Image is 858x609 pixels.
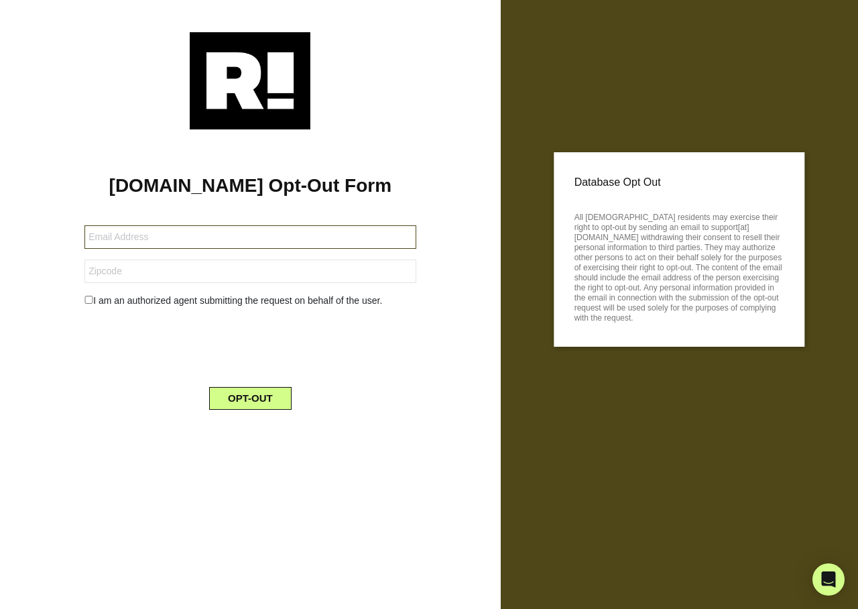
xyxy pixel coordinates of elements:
iframe: reCAPTCHA [148,319,352,371]
div: I am an authorized agent submitting the request on behalf of the user. [74,294,426,308]
img: Retention.com [190,32,310,129]
input: Zipcode [84,260,416,283]
button: OPT-OUT [209,387,292,410]
input: Email Address [84,225,416,249]
h1: [DOMAIN_NAME] Opt-Out Form [20,174,481,197]
p: All [DEMOGRAPHIC_DATA] residents may exercise their right to opt-out by sending an email to suppo... [574,209,784,323]
p: Database Opt Out [574,172,784,192]
div: Open Intercom Messenger [812,563,845,596]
